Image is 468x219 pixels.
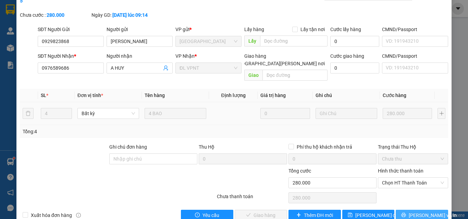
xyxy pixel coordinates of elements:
span: Xuất hóa đơn hàng [28,211,75,219]
input: 0 [383,108,432,119]
input: Ghi chú đơn hàng [109,153,197,164]
span: Lấy [244,36,260,46]
input: Cước lấy hàng [330,36,379,47]
b: [DATE] lúc 09:14 [112,12,148,18]
span: [PERSON_NAME] và In [409,211,457,219]
button: plus [438,108,445,119]
label: Hình thức thanh toán [378,168,423,174]
span: Đơn vị tính [77,93,103,98]
span: Lấy hàng [244,27,264,32]
span: exclamation-circle [195,213,200,218]
span: Định lượng [221,93,245,98]
div: SĐT Người Gửi [38,26,104,33]
b: 280.000 [47,12,64,18]
span: Chưa thu [382,154,444,164]
span: ĐL VPNT [180,63,237,73]
span: info-circle [76,213,81,218]
div: Tổng: 4 [23,128,181,135]
div: Trạng thái Thu Hộ [378,143,448,151]
label: Ghi chú đơn hàng [109,144,147,150]
span: Tổng cước [288,168,311,174]
span: VP Nhận [175,53,195,59]
span: Giao hàng [244,53,266,59]
span: Yêu cầu [202,211,219,219]
span: save [348,213,353,218]
div: CMND/Passport [382,26,448,33]
label: Cước lấy hàng [330,27,361,32]
span: Tên hàng [145,93,165,98]
span: Cước hàng [383,93,406,98]
input: Ghi Chú [316,108,377,119]
span: Giá trị hàng [260,93,286,98]
div: Người gửi [107,26,173,33]
span: SL [41,93,46,98]
div: VP gửi [175,26,242,33]
span: [GEOGRAPHIC_DATA][PERSON_NAME] nơi [231,60,328,67]
span: Chọn HT Thanh Toán [382,178,444,188]
span: [PERSON_NAME] đổi [355,211,399,219]
th: Ghi chú [313,89,380,102]
span: ĐL Quận 5 [180,36,237,46]
span: printer [401,213,406,218]
span: Thu Hộ [199,144,214,150]
span: plus [296,213,301,218]
input: Cước giao hàng [330,63,379,73]
span: Thêm ĐH mới [304,211,333,219]
div: SĐT Người Nhận [38,52,104,60]
div: CMND/Passport [382,52,448,60]
label: Cước giao hàng [330,53,364,59]
input: Dọc đường [260,36,328,46]
span: Bất kỳ [82,108,135,119]
span: Giao [244,70,262,81]
span: user-add [163,65,169,71]
span: Lấy tận nơi [298,26,328,33]
button: delete [23,108,34,119]
input: 0 [260,108,310,119]
div: Chưa cước : [20,11,90,19]
input: VD: Bàn, Ghế [145,108,206,119]
input: Dọc đường [262,70,328,81]
div: Người nhận [107,52,173,60]
div: Chưa thanh toán [216,193,288,205]
span: Phí thu hộ khách nhận trả [294,143,355,151]
div: Ngày GD: [91,11,162,19]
